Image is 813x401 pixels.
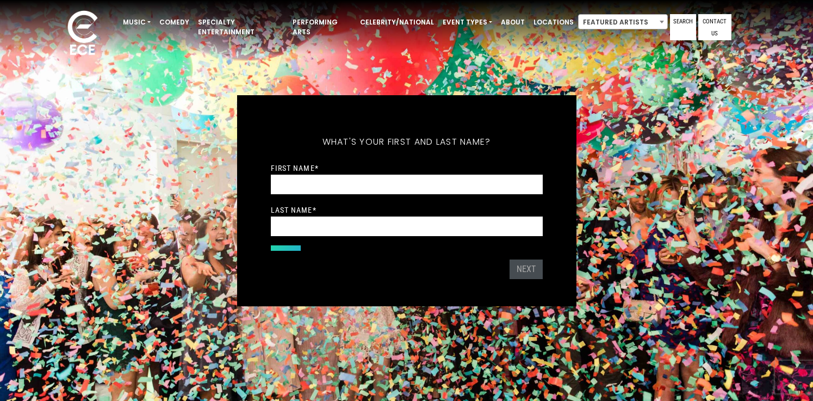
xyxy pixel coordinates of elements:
[288,13,355,41] a: Performing Arts
[698,14,731,40] a: Contact Us
[438,13,497,32] a: Event Types
[670,14,696,40] a: Search
[119,13,155,32] a: Music
[155,13,194,32] a: Comedy
[194,13,288,41] a: Specialty Entertainment
[579,15,667,30] span: Featured Artists
[271,205,316,215] label: Last Name
[529,13,578,32] a: Locations
[271,163,319,173] label: First Name
[497,13,529,32] a: About
[271,122,543,162] h5: What's your first and last name?
[578,14,668,29] span: Featured Artists
[55,8,110,60] img: ece_new_logo_whitev2-1.png
[356,13,438,32] a: Celebrity/National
